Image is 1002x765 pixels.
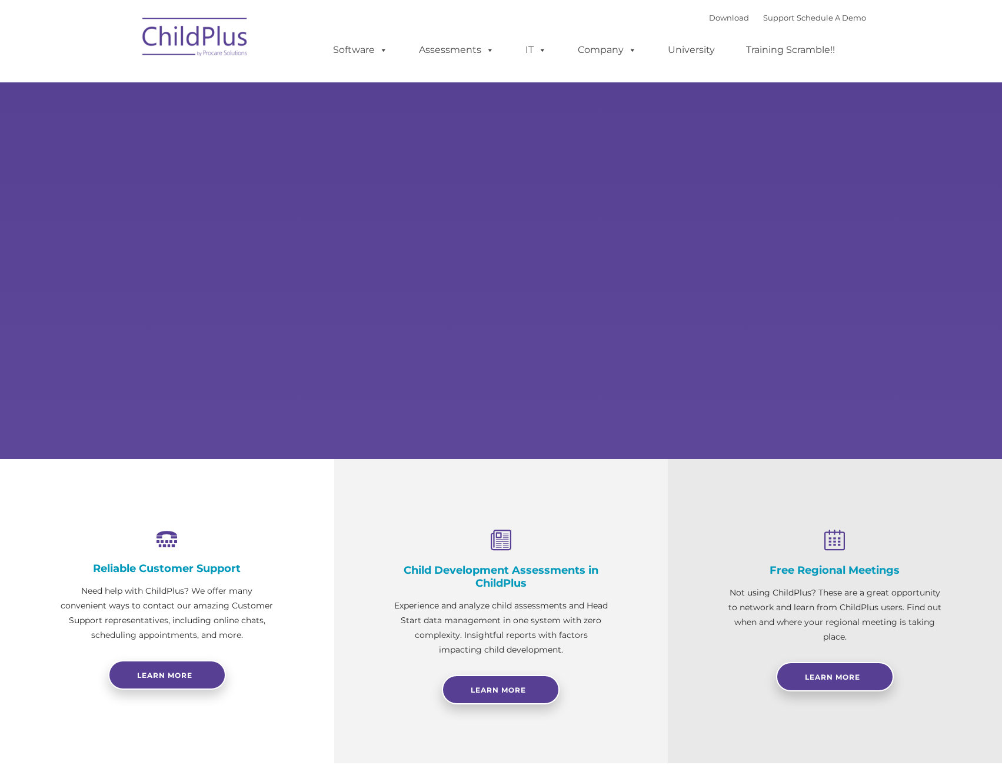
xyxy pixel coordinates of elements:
[393,564,610,590] h4: Child Development Assessments in ChildPlus
[709,13,749,22] a: Download
[442,675,560,704] a: Learn More
[763,13,794,22] a: Support
[656,38,727,62] a: University
[108,660,226,690] a: Learn more
[734,38,847,62] a: Training Scramble!!
[805,673,860,681] span: Learn More
[566,38,648,62] a: Company
[321,38,400,62] a: Software
[393,598,610,657] p: Experience and analyze child assessments and Head Start data management in one system with zero c...
[709,13,866,22] font: |
[59,584,275,643] p: Need help with ChildPlus? We offer many convenient ways to contact our amazing Customer Support r...
[471,686,526,694] span: Learn More
[137,9,254,68] img: ChildPlus by Procare Solutions
[776,662,894,691] a: Learn More
[727,586,943,644] p: Not using ChildPlus? These are a great opportunity to network and learn from ChildPlus users. Fin...
[137,671,192,680] span: Learn more
[727,564,943,577] h4: Free Regional Meetings
[514,38,558,62] a: IT
[797,13,866,22] a: Schedule A Demo
[59,562,275,575] h4: Reliable Customer Support
[407,38,506,62] a: Assessments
